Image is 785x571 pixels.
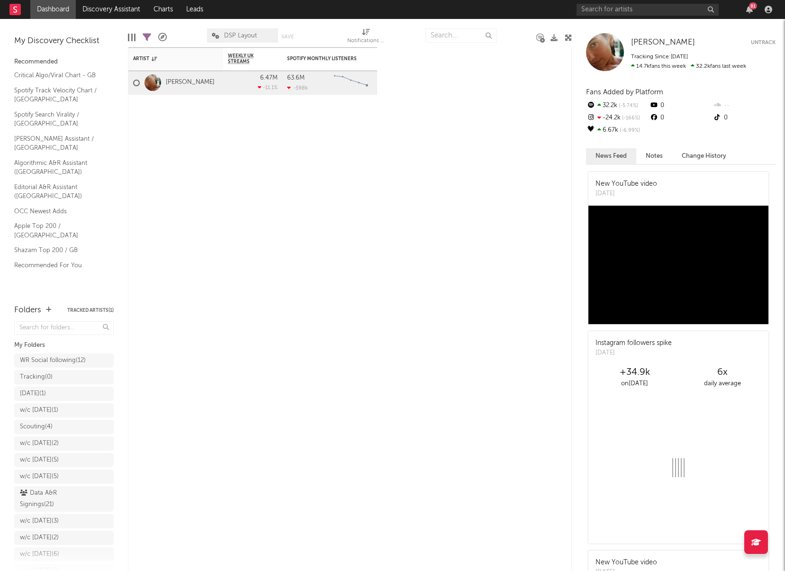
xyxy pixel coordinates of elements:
[14,453,114,467] a: w/c [DATE](5)
[618,128,640,133] span: -6.99 %
[631,63,686,69] span: 14.7k fans this week
[14,245,104,255] a: Shazam Top 200 / GB
[14,547,114,562] a: w/c [DATE](6)
[617,103,638,109] span: -5.74 %
[20,549,59,560] div: w/c [DATE] ( 6 )
[287,56,358,62] div: Spotify Monthly Listeners
[672,148,736,164] button: Change History
[14,134,104,153] a: [PERSON_NAME] Assistant / [GEOGRAPHIC_DATA]
[586,112,649,124] div: -24.2k
[14,514,114,528] a: w/c [DATE](3)
[596,558,657,568] div: New YouTube video
[347,24,385,51] div: Notifications (Artist)
[20,355,86,366] div: WR Social following ( 12 )
[586,100,649,112] div: 32.2k
[14,182,104,201] a: Editorial A&R Assistant ([GEOGRAPHIC_DATA])
[596,189,657,199] div: [DATE]
[14,221,104,240] a: Apple Top 200 / [GEOGRAPHIC_DATA]
[631,38,695,47] a: [PERSON_NAME]
[749,2,757,9] div: 81
[14,340,114,351] div: My Folders
[166,79,215,87] a: [PERSON_NAME]
[678,378,766,390] div: daily average
[287,75,305,81] div: 63.6M
[713,112,776,124] div: 0
[591,378,678,390] div: on [DATE]
[586,89,663,96] span: Fans Added by Platform
[20,421,53,433] div: Scouting ( 4 )
[577,4,719,16] input: Search for artists
[14,158,104,177] a: Algorithmic A&R Assistant ([GEOGRAPHIC_DATA])
[67,308,114,313] button: Tracked Artists(1)
[20,438,59,449] div: w/c [DATE] ( 2 )
[14,36,114,47] div: My Discovery Checklist
[636,148,672,164] button: Notes
[20,454,59,466] div: w/c [DATE] ( 5 )
[20,488,87,510] div: Data A&R Signings ( 21 )
[14,109,104,129] a: Spotify Search Virality / [GEOGRAPHIC_DATA]
[596,348,672,358] div: [DATE]
[20,471,59,482] div: w/c [DATE] ( 5 )
[158,24,167,51] div: A&R Pipeline
[20,372,53,383] div: Tracking ( 0 )
[586,148,636,164] button: News Feed
[14,470,114,484] a: w/c [DATE](5)
[281,34,294,39] button: Save
[631,54,688,60] span: Tracking Since: [DATE]
[128,24,135,51] div: Edit Columns
[596,338,672,348] div: Instagram followers spike
[14,56,114,68] div: Recommended
[751,38,776,47] button: Untrack
[258,84,278,91] div: -11.1 %
[330,71,372,95] svg: Chart title
[14,85,104,105] a: Spotify Track Velocity Chart / [GEOGRAPHIC_DATA]
[143,24,151,51] div: Filters(1 of 1)
[14,387,114,401] a: [DATE](1)
[228,53,263,64] span: Weekly UK Streams
[20,532,59,544] div: w/c [DATE] ( 2 )
[133,56,204,62] div: Artist
[14,531,114,545] a: w/c [DATE](2)
[746,6,753,13] button: 81
[14,403,114,417] a: w/c [DATE](1)
[631,63,746,69] span: 32.2k fans last week
[347,36,385,47] div: Notifications (Artist)
[14,370,114,384] a: Tracking(0)
[14,206,104,217] a: OCC Newest Adds
[621,116,640,121] span: -166 %
[14,353,114,368] a: WR Social following(12)
[631,38,695,46] span: [PERSON_NAME]
[14,305,41,316] div: Folders
[14,321,114,335] input: Search for folders...
[14,436,114,451] a: w/c [DATE](2)
[713,100,776,112] div: --
[649,112,712,124] div: 0
[287,85,308,91] div: -598k
[591,367,678,378] div: +34.9k
[20,405,58,416] div: w/c [DATE] ( 1 )
[425,28,496,43] input: Search...
[586,124,649,136] div: 6.67k
[14,486,114,512] a: Data A&R Signings(21)
[14,420,114,434] a: Scouting(4)
[260,75,278,81] div: 6.47M
[649,100,712,112] div: 0
[14,70,104,81] a: Critical Algo/Viral Chart - GB
[596,179,657,189] div: New YouTube video
[14,260,104,271] a: Recommended For You
[20,388,46,399] div: [DATE] ( 1 )
[20,516,59,527] div: w/c [DATE] ( 3 )
[678,367,766,378] div: 6 x
[224,33,257,39] span: DSP Layout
